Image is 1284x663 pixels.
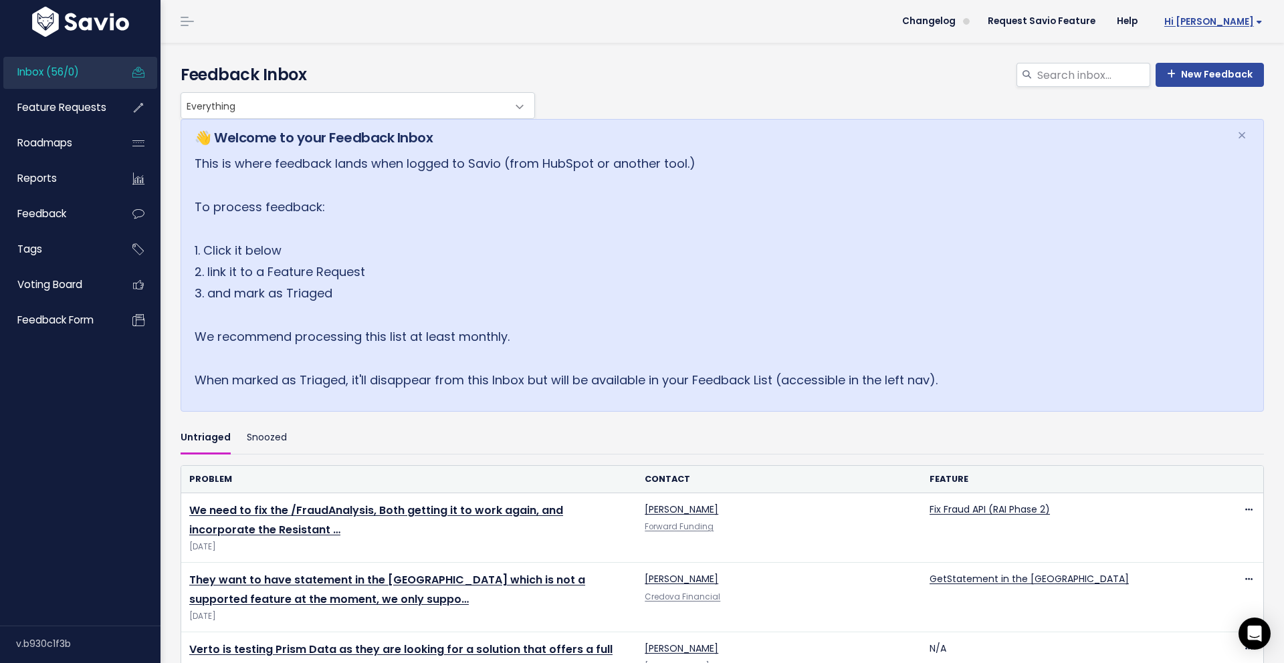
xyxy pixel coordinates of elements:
[181,93,508,118] span: Everything
[17,277,82,291] span: Voting Board
[181,63,1264,87] h4: Feedback Inbox
[1156,63,1264,87] a: New Feedback
[1164,17,1263,27] span: Hi [PERSON_NAME]
[3,198,111,229] a: Feedback
[1239,618,1271,650] div: Open Intercom Messenger
[195,153,1220,391] p: This is where feedback lands when logged to Savio (from HubSpot or another tool.) To process feed...
[637,466,922,493] th: Contact
[29,7,132,37] img: logo-white.9d6f32f41409.svg
[930,503,1050,516] a: Fix Fraud API (RAI Phase 2)
[645,503,718,516] a: [PERSON_NAME]
[1237,124,1247,146] span: ×
[189,540,629,554] span: [DATE]
[1148,11,1273,32] a: Hi [PERSON_NAME]
[3,92,111,123] a: Feature Requests
[645,642,718,655] a: [PERSON_NAME]
[195,128,1220,148] h5: 👋 Welcome to your Feedback Inbox
[181,92,535,119] span: Everything
[181,466,637,493] th: Problem
[17,136,72,150] span: Roadmaps
[3,128,111,158] a: Roadmaps
[189,572,585,607] a: They want to have statement in the [GEOGRAPHIC_DATA] which is not a supported feature at the mome...
[902,17,956,26] span: Changelog
[645,591,720,602] a: Credova Financial
[3,234,111,265] a: Tags
[17,100,106,114] span: Feature Requests
[189,610,629,624] span: [DATE]
[181,422,231,454] a: Untriaged
[17,65,79,79] span: Inbox (56/0)
[1224,120,1260,152] button: Close
[17,171,57,185] span: Reports
[3,163,111,194] a: Reports
[17,207,66,221] span: Feedback
[930,572,1129,585] a: GetStatement in the [GEOGRAPHIC_DATA]
[922,466,1206,493] th: Feature
[645,572,718,585] a: [PERSON_NAME]
[189,503,563,537] a: We need to fix the /FraudAnalysis, Both getting it to work again, and incorporate the Resistant …
[3,305,111,336] a: Feedback form
[3,269,111,300] a: Voting Board
[977,11,1106,31] a: Request Savio Feature
[16,626,160,661] div: v.b930c1f3b
[181,422,1264,454] ul: Filter feature requests
[1036,63,1150,87] input: Search inbox...
[3,57,111,88] a: Inbox (56/0)
[17,242,42,256] span: Tags
[1106,11,1148,31] a: Help
[247,422,287,454] a: Snoozed
[17,313,94,327] span: Feedback form
[645,521,714,532] a: Forward Funding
